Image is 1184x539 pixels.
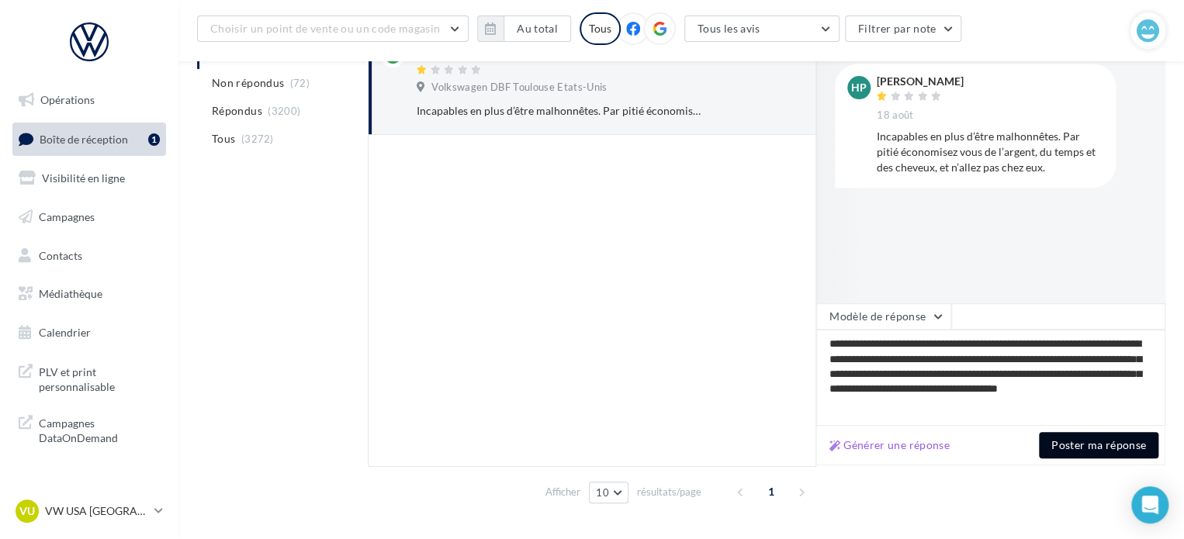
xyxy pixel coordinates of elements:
[39,287,102,300] span: Médiathèque
[9,240,169,272] a: Contacts
[9,406,169,452] a: Campagnes DataOnDemand
[851,80,867,95] span: HP
[210,22,440,35] span: Choisir un point de vente ou un code magasin
[39,210,95,223] span: Campagnes
[877,129,1103,175] div: Incapables en plus d’être malhonnêtes. Par pitié économisez vous de l’argent, du temps et des che...
[241,133,274,145] span: (3272)
[698,22,760,35] span: Tous les avis
[9,278,169,310] a: Médiathèque
[580,12,621,45] div: Tous
[477,16,571,42] button: Au total
[596,486,609,499] span: 10
[9,162,169,195] a: Visibilité en ligne
[212,131,235,147] span: Tous
[290,77,310,89] span: (72)
[417,103,701,119] div: Incapables en plus d’être malhonnêtes. Par pitié économisez vous de l’argent, du temps et des che...
[9,316,169,349] a: Calendrier
[39,413,160,446] span: Campagnes DataOnDemand
[40,93,95,106] span: Opérations
[759,479,784,504] span: 1
[823,436,956,454] button: Générer une réponse
[212,103,262,119] span: Répondus
[1131,486,1168,523] div: Open Intercom Messenger
[816,303,951,330] button: Modèle de réponse
[42,171,125,185] span: Visibilité en ligne
[9,84,169,116] a: Opérations
[212,75,284,91] span: Non répondus
[39,326,91,339] span: Calendrier
[268,105,300,117] span: (3200)
[19,503,35,519] span: VU
[877,109,913,123] span: 18 août
[845,16,962,42] button: Filtrer par note
[877,76,964,87] div: [PERSON_NAME]
[684,16,840,42] button: Tous les avis
[431,81,607,95] span: Volkswagen DBF Toulouse Etats-Unis
[504,16,571,42] button: Au total
[545,485,580,499] span: Afficher
[589,482,628,503] button: 10
[1039,432,1158,458] button: Poster ma réponse
[39,361,160,395] span: PLV et print personnalisable
[148,133,160,146] div: 1
[12,496,166,526] a: VU VW USA [GEOGRAPHIC_DATA]
[9,201,169,233] a: Campagnes
[40,132,128,145] span: Boîte de réception
[197,16,469,42] button: Choisir un point de vente ou un code magasin
[637,485,701,499] span: résultats/page
[9,355,169,401] a: PLV et print personnalisable
[45,503,148,519] p: VW USA [GEOGRAPHIC_DATA]
[9,123,169,156] a: Boîte de réception1
[39,248,82,261] span: Contacts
